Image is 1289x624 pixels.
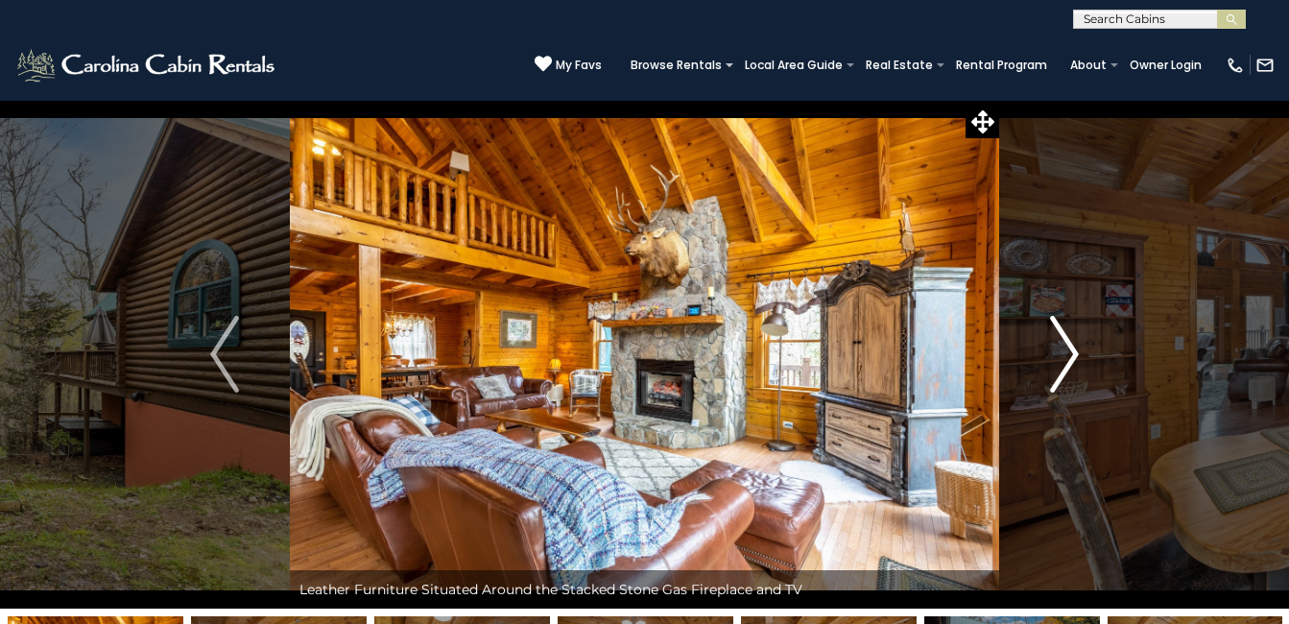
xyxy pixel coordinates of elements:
[290,570,999,609] div: Leather Furniture Situated Around the Stacked Stone Gas Fireplace and TV
[1120,52,1211,79] a: Owner Login
[1255,56,1275,75] img: mail-regular-white.png
[556,57,602,74] span: My Favs
[14,46,280,84] img: White-1-2.png
[535,55,602,75] a: My Favs
[159,100,290,609] button: Previous
[946,52,1057,79] a: Rental Program
[999,100,1130,609] button: Next
[1226,56,1245,75] img: phone-regular-white.png
[1061,52,1116,79] a: About
[1050,316,1079,393] img: arrow
[856,52,943,79] a: Real Estate
[735,52,852,79] a: Local Area Guide
[210,316,239,393] img: arrow
[621,52,731,79] a: Browse Rentals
